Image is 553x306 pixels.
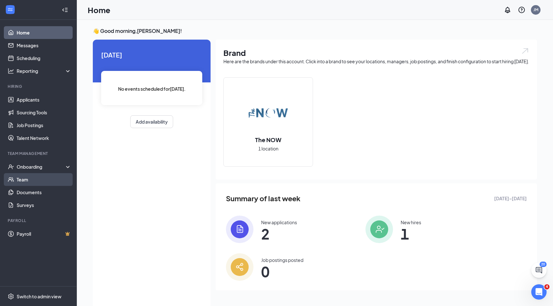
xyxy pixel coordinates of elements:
span: [DATE] [101,50,202,60]
button: Add availability [130,115,173,128]
span: 1 location [258,145,278,152]
a: Surveys [17,199,71,211]
a: Scheduling [17,52,71,65]
div: 20 [540,262,547,267]
a: Messages [17,39,71,52]
svg: Notifications [504,6,511,14]
div: Hiring [8,84,70,89]
a: Sourcing Tools [17,106,71,119]
div: Here are the brands under this account. Click into a brand to see your locations, managers, job p... [223,58,529,65]
span: Summary of last week [226,193,301,204]
div: New applications [261,219,297,226]
h2: The NOW [249,136,288,144]
svg: UserCheck [8,164,14,170]
img: icon [226,253,253,281]
img: icon [365,216,393,243]
span: [DATE] - [DATE] [494,195,527,202]
iframe: Intercom live chat [531,284,547,300]
a: Documents [17,186,71,199]
span: 4 [544,284,549,289]
svg: Collapse [62,7,68,13]
span: 2 [261,228,297,240]
span: 0 [261,266,303,277]
div: Onboarding [17,164,66,170]
div: Job postings posted [261,257,303,263]
div: New hires [401,219,421,226]
svg: Analysis [8,68,14,74]
a: PayrollCrown [17,227,71,240]
span: No events scheduled for [DATE] . [118,85,186,92]
div: Payroll [8,218,70,223]
svg: QuestionInfo [518,6,525,14]
svg: ChatActive [535,266,543,274]
a: Home [17,26,71,39]
img: The NOW [248,92,289,133]
button: ChatActive [531,263,547,278]
img: icon [226,216,253,243]
div: Switch to admin view [17,293,61,300]
a: Job Postings [17,119,71,132]
span: 1 [401,228,421,240]
h1: Home [88,4,110,15]
h3: 👋 Good morning, [PERSON_NAME] ! [93,27,537,34]
div: Reporting [17,68,72,74]
svg: Settings [8,293,14,300]
a: Team [17,173,71,186]
div: JM [533,7,538,12]
a: Applicants [17,93,71,106]
h1: Brand [223,47,529,58]
svg: WorkstreamLogo [7,6,13,13]
div: Team Management [8,151,70,156]
img: open.6027fd2a22e1237b5b06.svg [521,47,529,55]
a: Talent Network [17,132,71,144]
